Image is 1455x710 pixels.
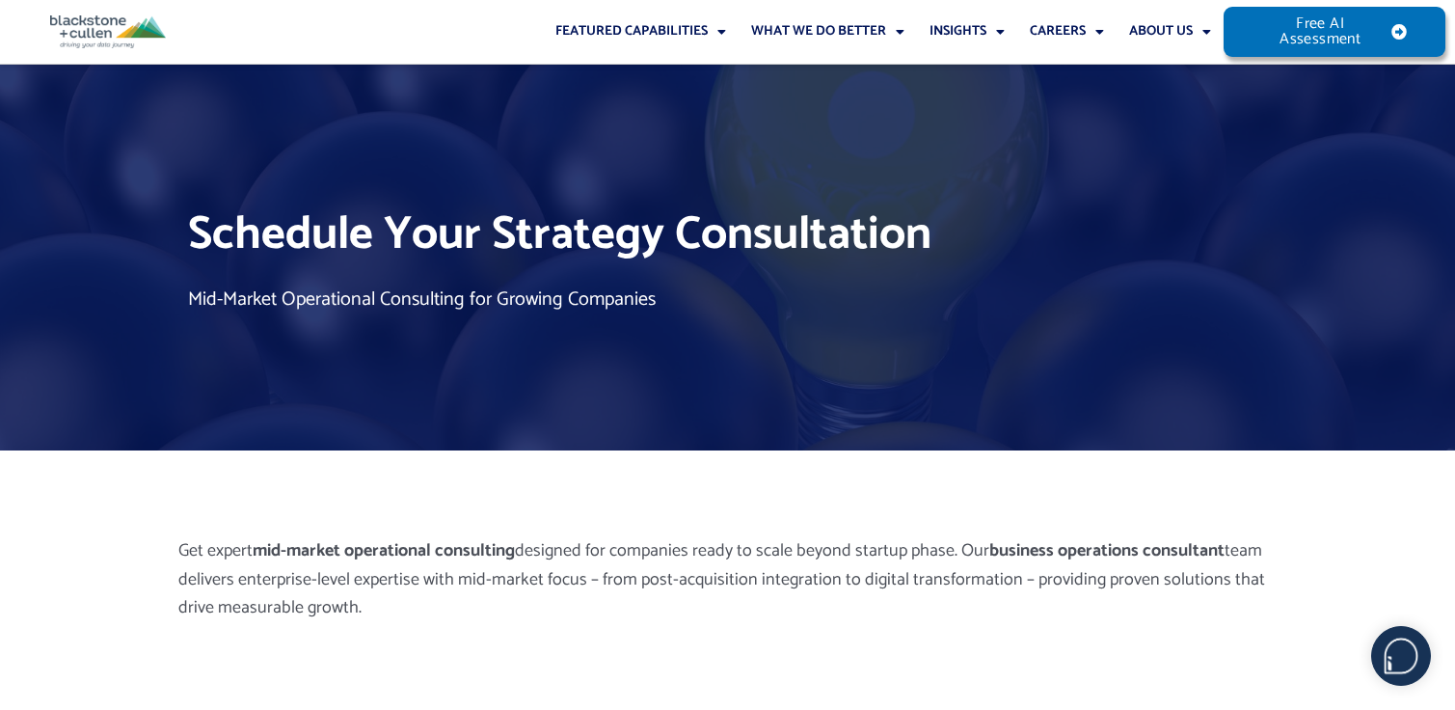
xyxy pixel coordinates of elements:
span: Free AI Assessment [1262,16,1379,47]
strong: mid-market operational consulting [253,536,515,565]
p: Get expert designed for companies ready to scale beyond startup phase. Our team delivers enterpri... [178,537,1278,623]
strong: business operations consultant [989,536,1225,565]
img: users%2F5SSOSaKfQqXq3cFEnIZRYMEs4ra2%2Fmedia%2Fimages%2F-Bulle%20blanche%20sans%20fond%20%2B%20ma... [1372,627,1430,685]
h2: Mid-Market Operational Consulting for Growing Companies [188,287,1268,313]
h1: Schedule Your Strategy Consultation [188,203,1268,267]
a: Free AI Assessment [1224,7,1445,57]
